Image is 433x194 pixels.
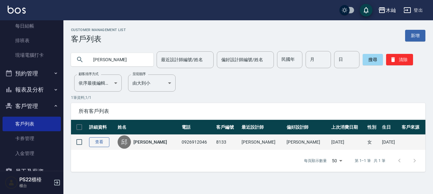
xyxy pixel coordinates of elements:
button: 報表及分析 [3,81,61,98]
a: [PERSON_NAME] [133,139,167,145]
div: 依序最後編輯時間 [74,74,122,92]
div: 邱 [118,135,131,149]
button: 搜尋 [363,54,383,65]
th: 生日 [380,120,400,135]
th: 客戶編號 [215,120,240,135]
td: [DATE] [380,135,400,150]
button: 清除 [386,54,413,65]
button: save [360,4,372,16]
button: 預約管理 [3,65,61,82]
label: 顧客排序方式 [79,72,99,76]
th: 姓名 [116,120,180,135]
th: 性別 [366,120,380,135]
div: 50 [329,152,345,169]
button: 員工及薪資 [3,163,61,180]
td: [PERSON_NAME] [285,135,330,150]
a: 查看 [89,137,109,147]
button: 客戶管理 [3,98,61,114]
th: 上次消費日期 [330,120,366,135]
td: [PERSON_NAME] [240,135,285,150]
span: 所有客戶列表 [79,108,418,114]
td: [DATE] [330,135,366,150]
img: Person [5,176,18,189]
button: 登出 [401,4,425,16]
label: 呈現順序 [132,72,146,76]
p: 櫃台 [19,183,52,189]
a: 新增 [405,30,425,42]
h2: Customer Management List [71,28,126,32]
th: 客戶來源 [400,120,425,135]
p: 1 筆資料, 1 / 1 [71,95,425,100]
th: 最近設計師 [240,120,285,135]
td: 0926912046 [180,135,215,150]
h5: PS22櫃檯 [19,177,52,183]
th: 電話 [180,120,215,135]
p: 第 1–1 筆 共 1 筆 [355,158,385,164]
a: 現場電腦打卡 [3,48,61,62]
td: 女 [366,135,380,150]
h3: 客戶列表 [71,35,126,43]
a: 排班表 [3,33,61,48]
th: 偏好設計師 [285,120,330,135]
img: Logo [8,6,26,14]
th: 詳細資料 [87,120,116,135]
a: 每日結帳 [3,19,61,33]
div: 由大到小 [128,74,176,92]
input: 搜尋關鍵字 [89,51,148,68]
div: 木屾 [386,6,396,14]
button: 木屾 [376,4,398,17]
a: 客戶列表 [3,117,61,131]
a: 入金管理 [3,146,61,161]
a: 卡券管理 [3,131,61,146]
p: 每頁顯示數量 [304,158,327,164]
td: 8133 [215,135,240,150]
